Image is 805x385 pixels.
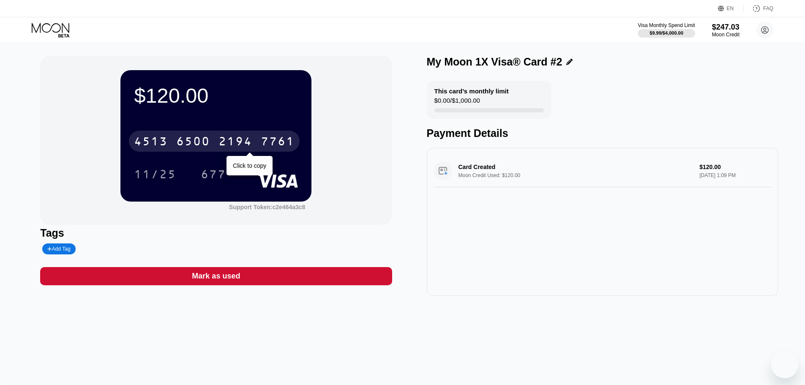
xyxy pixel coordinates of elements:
[638,22,695,38] div: Visa Monthly Spend Limit$9.99/$4,000.00
[771,351,798,378] iframe: Mesajlaşma penceresini başlatma düğmesi
[712,23,740,32] div: $247.03
[427,127,778,139] div: Payment Details
[718,4,744,13] div: EN
[128,164,183,185] div: 11/25
[134,84,298,107] div: $120.00
[134,169,176,182] div: 11/25
[42,243,75,254] div: Add Tag
[261,136,295,149] div: 7761
[40,227,392,239] div: Tags
[434,87,509,95] div: This card’s monthly limit
[40,267,392,285] div: Mark as used
[129,131,300,152] div: 4513650021947761
[229,204,305,210] div: Support Token:c2e464a3c8
[712,32,740,38] div: Moon Credit
[744,4,773,13] div: FAQ
[712,23,740,38] div: $247.03Moon Credit
[763,5,773,11] div: FAQ
[233,162,266,169] div: Click to copy
[434,97,480,108] div: $0.00 / $1,000.00
[229,204,305,210] div: Support Token: c2e464a3c8
[727,5,734,11] div: EN
[192,271,240,281] div: Mark as used
[134,136,168,149] div: 4513
[194,164,232,185] div: 677
[638,22,695,28] div: Visa Monthly Spend Limit
[201,169,226,182] div: 677
[176,136,210,149] div: 6500
[218,136,252,149] div: 2194
[427,56,562,68] div: My Moon 1X Visa® Card #2
[649,30,683,35] div: $9.99 / $4,000.00
[47,246,70,252] div: Add Tag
